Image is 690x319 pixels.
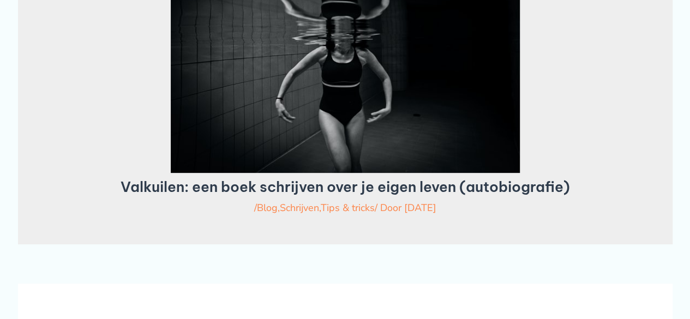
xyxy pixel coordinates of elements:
[321,201,375,214] a: Tips & tricks
[257,201,278,214] a: Blog
[58,178,632,195] h1: Valkuilen: een boek schrijven over je eigen leven (autobiografie)
[58,201,632,215] div: / / Door
[280,201,319,214] a: Schrijven
[404,201,436,214] a: [DATE]
[257,201,375,214] span: , ,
